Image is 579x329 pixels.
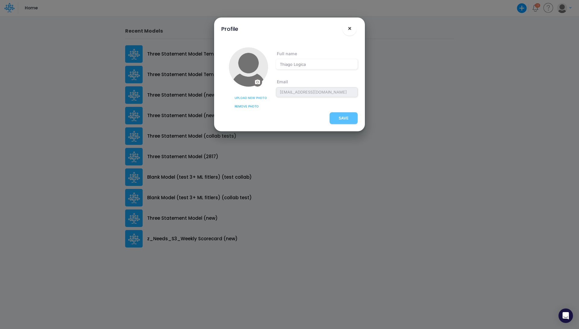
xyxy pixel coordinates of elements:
[276,87,358,97] span: [EMAIL_ADDRESS][DOMAIN_NAME]
[276,78,358,85] label: Email
[229,103,265,109] button: Remove photo
[235,96,267,100] span: Upload new photo
[276,59,358,69] input: Insert your full name
[235,104,259,108] span: Remove photo
[221,25,238,33] div: Profile
[342,21,357,36] button: Close
[229,47,268,87] img: User Avatar
[558,308,573,323] div: Open Intercom Messenger
[327,26,334,33] button: !
[276,50,358,57] label: Full name
[348,24,352,32] span: ×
